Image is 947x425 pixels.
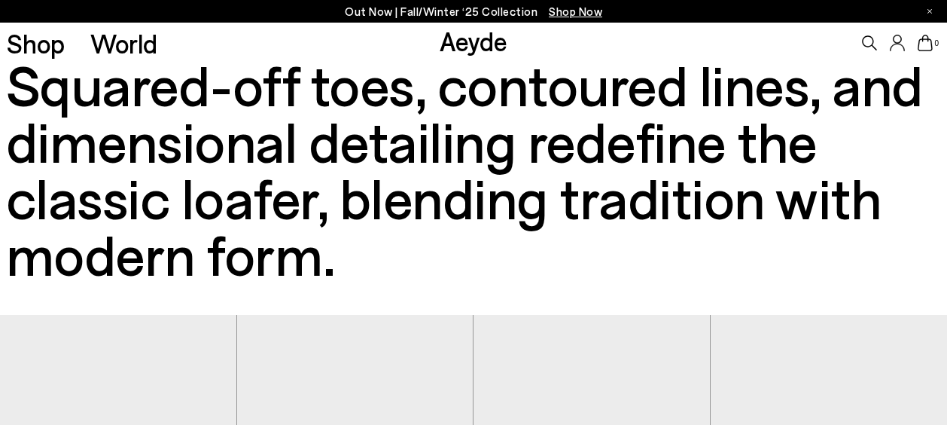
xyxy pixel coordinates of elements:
span: 0 [933,39,940,47]
a: Aeyde [440,25,507,57]
h3: Squared-off toes, contoured lines, and dimensional detailing redefine the classic loafer, blendin... [7,56,941,282]
a: Shop [7,30,65,57]
a: World [90,30,157,57]
p: Out Now | Fall/Winter ‘25 Collection [345,2,602,21]
span: Navigate to /collections/new-in [549,5,602,18]
a: 0 [918,35,933,51]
